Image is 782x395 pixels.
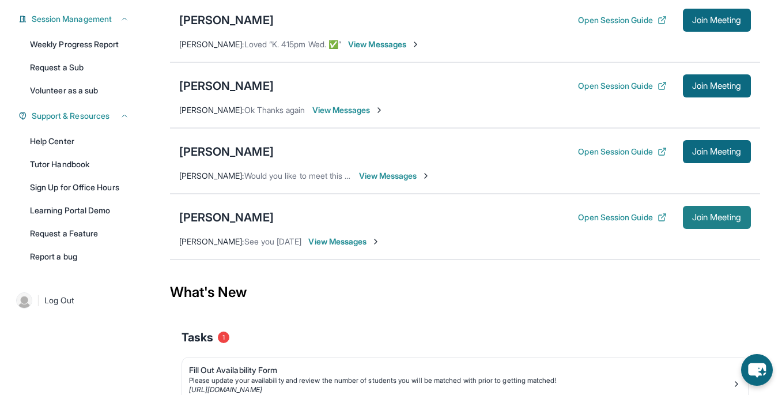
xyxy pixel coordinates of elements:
[179,12,274,28] div: [PERSON_NAME]
[578,146,666,157] button: Open Session Guide
[179,209,274,225] div: [PERSON_NAME]
[683,206,751,229] button: Join Meeting
[244,105,305,115] span: Ok Thanks again
[375,106,384,115] img: Chevron-Right
[27,110,129,122] button: Support & Resources
[179,78,274,94] div: [PERSON_NAME]
[182,329,213,345] span: Tasks
[23,57,136,78] a: Request a Sub
[308,236,380,247] span: View Messages
[170,267,760,318] div: What's New
[179,105,244,115] span: [PERSON_NAME] :
[348,39,420,50] span: View Messages
[23,223,136,244] a: Request a Feature
[179,39,244,49] span: [PERSON_NAME] :
[16,292,32,309] img: user-img
[189,385,262,394] a: [URL][DOMAIN_NAME]
[23,177,136,198] a: Sign Up for Office Hours
[218,332,229,343] span: 1
[578,80,666,92] button: Open Session Guide
[23,200,136,221] a: Learning Portal Demo
[179,236,244,246] span: [PERSON_NAME] :
[179,171,244,180] span: [PERSON_NAME] :
[578,212,666,223] button: Open Session Guide
[27,13,129,25] button: Session Management
[578,14,666,26] button: Open Session Guide
[23,131,136,152] a: Help Center
[23,80,136,101] a: Volunteer as a sub
[23,154,136,175] a: Tutor Handbook
[179,144,274,160] div: [PERSON_NAME]
[692,148,742,155] span: Join Meeting
[683,140,751,163] button: Join Meeting
[421,171,430,180] img: Chevron-Right
[359,170,431,182] span: View Messages
[32,13,112,25] span: Session Management
[692,82,742,89] span: Join Meeting
[312,104,384,116] span: View Messages
[411,40,420,49] img: Chevron-Right
[244,171,445,180] span: Would you like to meet this week or start fresh [DATE]?
[244,39,342,49] span: Loved “K. 415pm Wed. ✅️”
[37,294,40,307] span: |
[189,376,732,385] div: Please update your availability and review the number of students you will be matched with prior ...
[189,364,732,376] div: Fill Out Availability Form
[692,17,742,24] span: Join Meeting
[683,74,751,97] button: Join Meeting
[692,214,742,221] span: Join Meeting
[683,9,751,32] button: Join Meeting
[741,354,773,386] button: chat-button
[244,236,302,246] span: See you [DATE]
[44,295,74,306] span: Log Out
[23,246,136,267] a: Report a bug
[12,288,136,313] a: |Log Out
[23,34,136,55] a: Weekly Progress Report
[371,237,380,246] img: Chevron-Right
[32,110,109,122] span: Support & Resources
